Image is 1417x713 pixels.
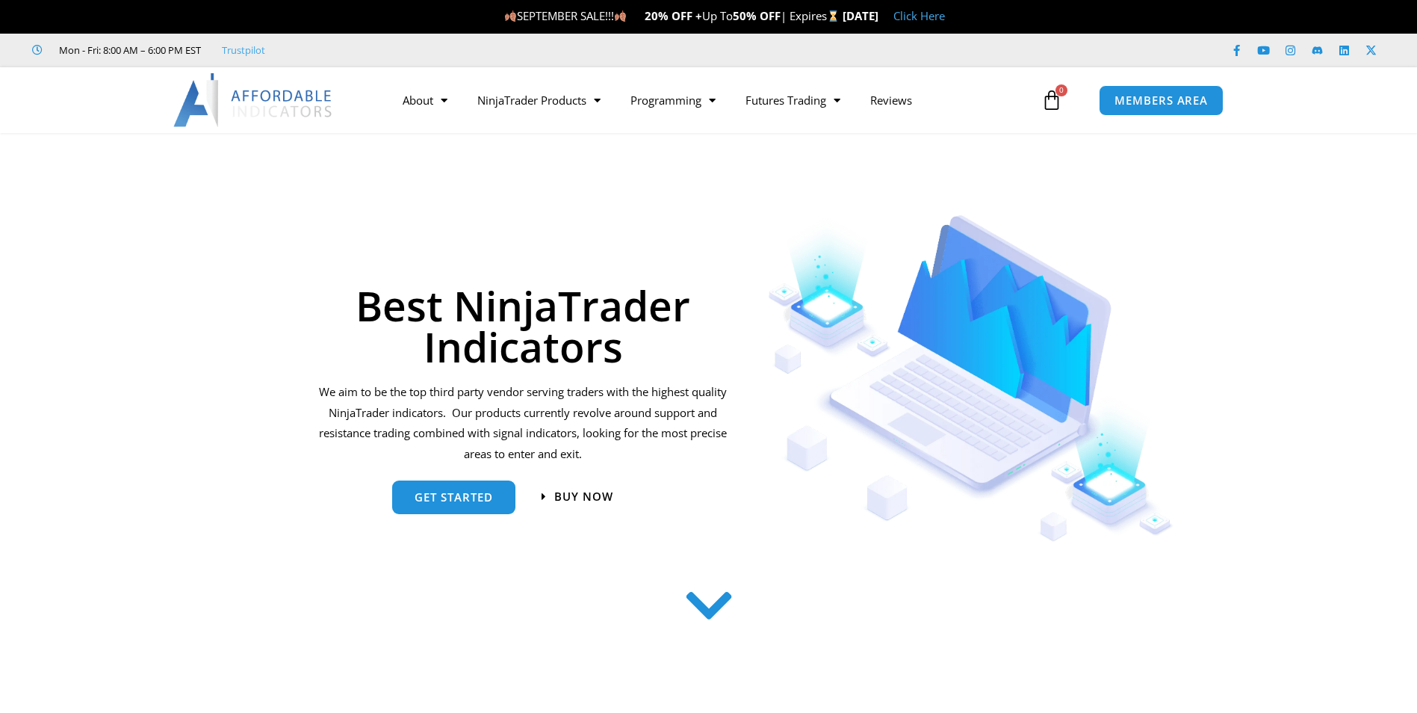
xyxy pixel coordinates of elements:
[1019,78,1085,122] a: 0
[504,8,843,23] span: SEPTEMBER SALE!!! Up To | Expires
[388,83,1038,117] nav: Menu
[388,83,462,117] a: About
[733,8,781,23] strong: 50% OFF
[415,492,493,503] span: get started
[1055,84,1067,96] span: 0
[222,41,265,59] a: Trustpilot
[645,8,702,23] strong: 20% OFF +
[615,10,626,22] img: 🍂
[542,491,613,502] a: Buy now
[317,382,730,465] p: We aim to be the top third party vendor serving traders with the highest quality NinjaTrader indi...
[1114,95,1208,106] span: MEMBERS AREA
[855,83,927,117] a: Reviews
[55,41,201,59] span: Mon - Fri: 8:00 AM – 6:00 PM EST
[731,83,855,117] a: Futures Trading
[616,83,731,117] a: Programming
[173,73,334,127] img: LogoAI | Affordable Indicators – NinjaTrader
[505,10,516,22] img: 🍂
[462,83,616,117] a: NinjaTrader Products
[1099,85,1224,116] a: MEMBERS AREA
[828,10,839,22] img: ⌛
[843,8,878,23] strong: [DATE]
[768,215,1173,542] img: Indicators 1 | Affordable Indicators – NinjaTrader
[392,481,515,514] a: get started
[317,285,730,367] h1: Best NinjaTrader Indicators
[554,491,613,502] span: Buy now
[893,8,945,23] a: Click Here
